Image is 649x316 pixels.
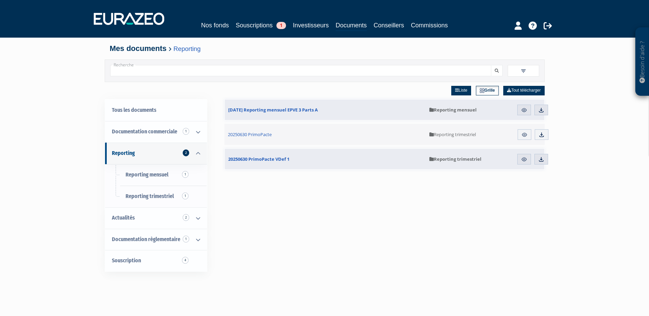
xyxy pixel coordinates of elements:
[105,100,207,121] a: Tous les documents
[110,65,491,76] input: Recherche
[112,128,177,135] span: Documentation commerciale
[228,107,318,113] span: [DATE] Reporting mensuel EPVE 3 Parts A
[182,171,189,178] span: 1
[105,229,207,250] a: Documentation règlementaire 1
[126,171,168,178] span: Reporting mensuel
[538,107,544,113] img: download.svg
[476,86,499,95] a: Grille
[225,100,426,120] a: [DATE] Reporting mensuel EPVE 3 Parts A
[182,193,189,199] span: 1
[94,13,164,25] img: 1732889491-logotype_eurazeo_blanc_rvb.png
[173,45,200,52] a: Reporting
[411,21,448,30] a: Commissions
[521,132,528,138] img: eye.svg
[228,156,289,162] span: 20250630 PrimoPacte VDef 1
[105,121,207,143] a: Documentation commerciale 1
[276,22,286,29] span: 1
[429,131,476,137] span: Reporting trimestriel
[538,132,545,138] img: download.svg
[112,236,180,242] span: Documentation règlementaire
[126,193,174,199] span: Reporting trimestriel
[538,156,544,162] img: download.svg
[224,124,426,145] a: 20250630 PrimoPacte
[293,21,329,30] a: Investisseurs
[521,107,527,113] img: eye.svg
[112,257,141,264] span: Souscription
[183,128,189,135] span: 1
[183,236,189,242] span: 1
[105,207,207,229] a: Actualités 2
[105,186,207,207] a: Reporting trimestriel1
[105,143,207,164] a: Reporting 2
[374,21,404,30] a: Conseillers
[225,149,426,169] a: 20250630 PrimoPacte VDef 1
[112,214,135,221] span: Actualités
[429,156,481,162] span: Reporting trimestriel
[520,68,527,74] img: filter.svg
[521,156,527,162] img: eye.svg
[429,107,477,113] span: Reporting mensuel
[201,21,229,30] a: Nos fonds
[480,88,484,93] img: grid.svg
[183,214,189,221] span: 2
[503,86,544,95] a: Tout télécharger
[105,164,207,186] a: Reporting mensuel1
[105,250,207,272] a: Souscription4
[451,86,471,95] a: Liste
[228,131,272,137] span: 20250630 PrimoPacte
[112,150,135,156] span: Reporting
[638,31,646,93] p: Besoin d'aide ?
[236,21,286,30] a: Souscriptions1
[336,21,367,31] a: Documents
[182,257,189,264] span: 4
[183,149,189,156] span: 2
[110,44,540,53] h4: Mes documents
